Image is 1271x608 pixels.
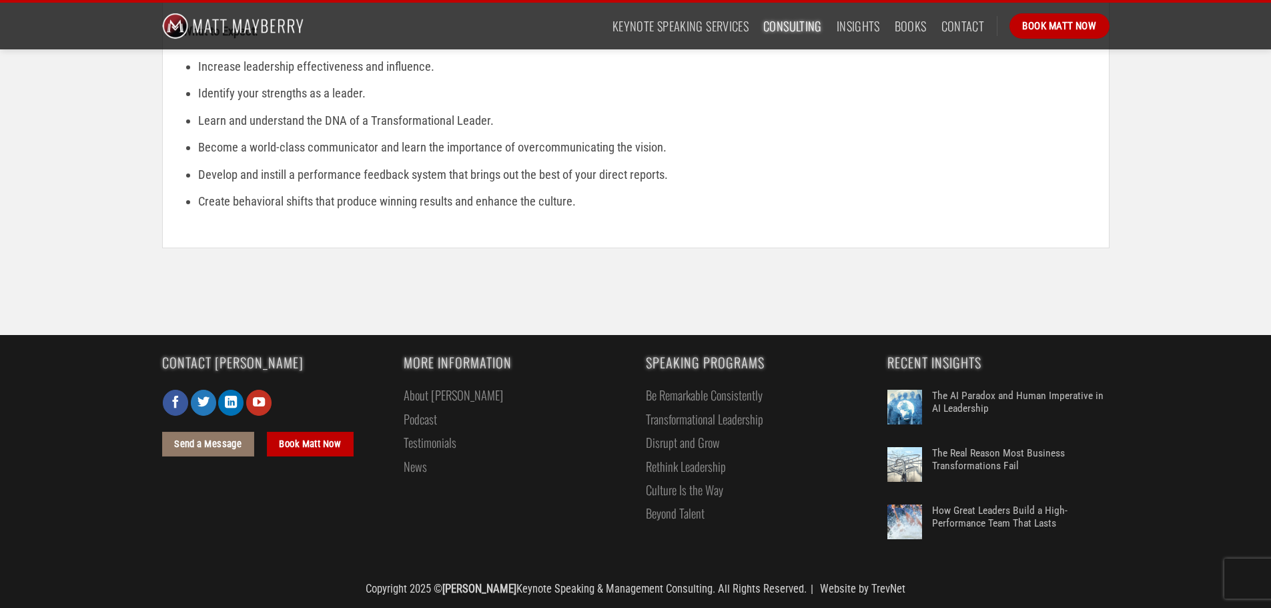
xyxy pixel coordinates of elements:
[895,14,927,38] a: Books
[246,390,272,415] a: Follow on YouTube
[941,14,985,38] a: Contact
[646,406,763,430] a: Transformational Leadership
[162,3,304,49] img: Matt Mayberry
[807,582,817,595] span: |
[1022,18,1096,34] span: Book Matt Now
[163,390,188,415] a: Follow on Facebook
[932,390,1110,430] a: The AI Paradox and Human Imperative in AI Leadership
[404,430,456,454] a: Testimonials
[932,447,1110,487] a: The Real Reason Most Business Transformations Fail
[162,580,1110,598] div: Copyright 2025 © Keynote Speaking & Management Consulting. All Rights Reserved.
[174,436,242,452] span: Send a Message
[1009,13,1109,39] a: Book Matt Now
[646,454,726,477] a: Rethink Leadership
[646,383,763,406] a: Be Remarkable Consistently
[404,454,427,477] a: News
[162,431,255,456] a: Send a Message
[932,505,1110,545] a: How Great Leaders Build a High-Performance Team That Lasts
[646,430,720,454] a: Disrupt and Grow
[646,356,868,370] span: Speaking Programs
[837,14,880,38] a: Insights
[162,356,384,370] span: Contact [PERSON_NAME]
[404,356,626,370] span: More Information
[198,111,1088,130] li: Learn and understand the DNA of a Transformational Leader.
[646,478,723,501] a: Culture Is the Way
[218,390,244,415] a: Follow on LinkedIn
[404,383,503,406] a: About [PERSON_NAME]
[279,436,341,452] span: Book Matt Now
[887,356,1110,370] span: Recent Insights
[198,57,1088,76] li: Increase leadership effectiveness and influence.
[198,192,1088,211] li: Create behavioral shifts that produce winning results and enhance the culture.
[267,431,354,456] a: Book Matt Now
[404,406,437,430] a: Podcast
[198,83,1088,103] li: Identify your strengths as a leader.
[442,582,516,595] strong: [PERSON_NAME]
[191,390,216,415] a: Follow on Twitter
[198,165,1088,184] li: Develop and instill a performance feedback system that brings out the best of your direct reports.
[612,14,749,38] a: Keynote Speaking Services
[763,14,822,38] a: Consulting
[646,501,705,525] a: Beyond Talent
[198,137,1088,157] li: Become a world-class communicator and learn the importance of overcommunicating the vision.
[820,582,905,595] a: Website by TrevNet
